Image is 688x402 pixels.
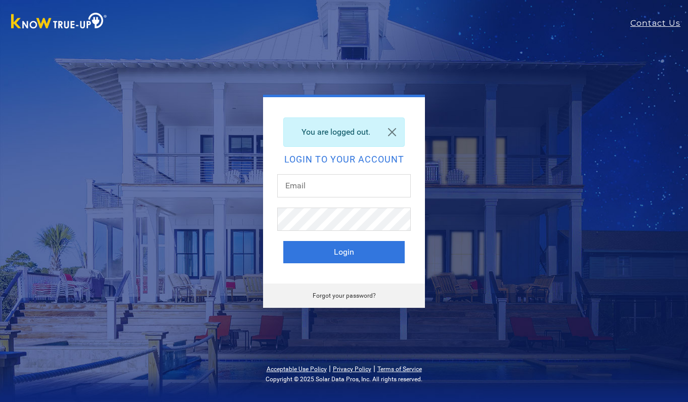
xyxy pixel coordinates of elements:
[267,366,327,373] a: Acceptable Use Policy
[333,366,371,373] a: Privacy Policy
[283,117,405,147] div: You are logged out.
[380,118,404,146] a: Close
[329,364,331,373] span: |
[283,155,405,164] h2: Login to your account
[283,241,405,263] button: Login
[313,292,376,299] a: Forgot your password?
[630,17,688,29] a: Contact Us
[6,11,112,33] img: Know True-Up
[373,364,375,373] span: |
[377,366,422,373] a: Terms of Service
[277,174,411,197] input: Email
